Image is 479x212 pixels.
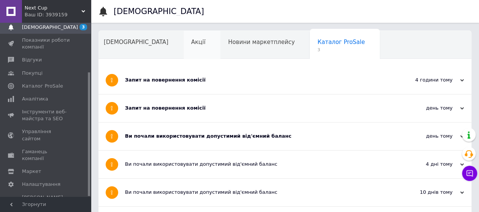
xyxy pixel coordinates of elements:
[228,39,295,46] span: Новини маркетплейсу
[22,108,70,122] span: Інструменти веб-майстра та SEO
[22,83,63,90] span: Каталог ProSale
[388,133,464,140] div: день тому
[388,189,464,196] div: 10 днів тому
[125,133,388,140] div: Ви почали використовувати допустимий від'ємний баланс
[22,24,78,31] span: [DEMOGRAPHIC_DATA]
[25,5,81,11] span: Next Cup
[317,39,365,46] span: Каталог ProSale
[22,181,61,188] span: Налаштування
[80,24,87,30] span: 3
[125,161,388,168] div: Ви почали використовувати допустимий від'ємний баланс
[22,148,70,162] span: Гаманець компанії
[22,70,42,77] span: Покупці
[22,168,41,175] span: Маркет
[125,77,388,83] div: Запит на повернення комісії
[462,166,477,181] button: Чат з покупцем
[317,47,365,53] span: 3
[22,96,48,102] span: Аналітика
[114,7,204,16] h1: [DEMOGRAPHIC_DATA]
[388,105,464,111] div: день тому
[22,37,70,50] span: Показники роботи компанії
[191,39,206,46] span: Акції
[22,57,42,63] span: Відгуки
[22,128,70,142] span: Управління сайтом
[125,189,388,196] div: Ви почали використовувати допустимий від'ємний баланс
[104,39,169,46] span: [DEMOGRAPHIC_DATA]
[25,11,91,18] div: Ваш ID: 3939159
[388,77,464,83] div: 4 години тому
[125,105,388,111] div: Запит на повернення комісії
[388,161,464,168] div: 4 дні тому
